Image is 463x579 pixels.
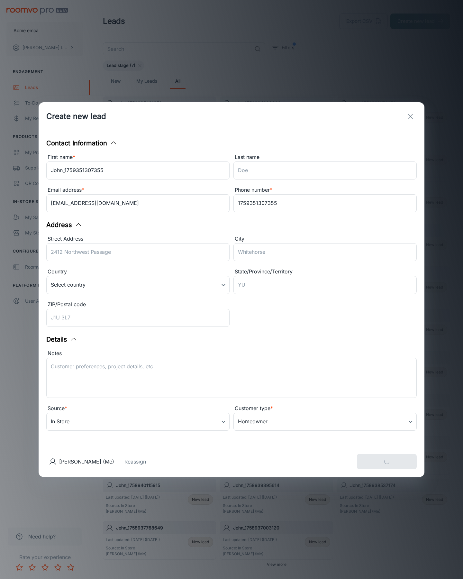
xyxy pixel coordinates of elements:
[46,243,230,261] input: 2412 Northwest Passage
[46,138,117,148] button: Contact Information
[46,309,230,327] input: J1U 3L7
[124,458,146,465] button: Reassign
[404,110,417,123] button: exit
[46,349,417,358] div: Notes
[46,335,77,344] button: Details
[233,268,417,276] div: State/Province/Territory
[46,186,230,194] div: Email address
[233,243,417,261] input: Whitehorse
[46,276,230,294] div: Select country
[46,161,230,179] input: John
[233,186,417,194] div: Phone number
[233,235,417,243] div: City
[233,413,417,431] div: Homeowner
[233,276,417,294] input: YU
[233,404,417,413] div: Customer type
[233,194,417,212] input: +1 439-123-4567
[46,194,230,212] input: myname@example.com
[46,404,230,413] div: Source
[59,458,114,465] p: [PERSON_NAME] (Me)
[233,161,417,179] input: Doe
[46,153,230,161] div: First name
[233,153,417,161] div: Last name
[46,235,230,243] div: Street Address
[46,413,230,431] div: In Store
[46,300,230,309] div: ZIP/Postal code
[46,268,230,276] div: Country
[46,111,106,122] h1: Create new lead
[46,220,82,230] button: Address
